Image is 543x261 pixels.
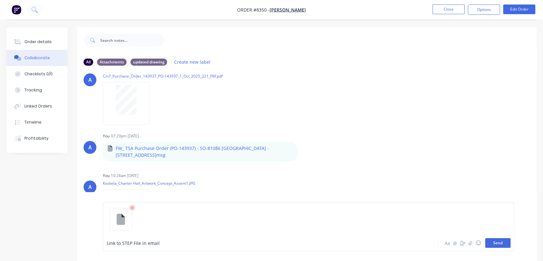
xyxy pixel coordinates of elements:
[451,239,459,247] button: @
[12,5,21,14] img: Factory
[6,114,67,130] button: Timeline
[103,181,195,186] p: Koskela_Charter Hall_Artwork_Concept_Assem1.JPG
[111,133,139,139] div: 07:29pm [DATE]
[103,133,110,139] div: You
[24,71,53,77] div: Checklists 0/0
[100,34,164,47] input: Search notes...
[6,82,67,98] button: Tracking
[237,7,270,13] span: Order #8350 -
[88,76,92,84] div: A
[270,7,306,13] a: [PERSON_NAME]
[130,59,167,66] div: updated drawing
[116,145,292,158] p: FW_ TSA Purchase Order (PO-143937) - SO-81086 [GEOGRAPHIC_DATA] - [STREET_ADDRESS]msg
[6,34,67,50] button: Order details
[88,183,92,191] div: A
[503,5,535,14] button: Edit Order
[24,39,52,45] div: Order details
[6,50,67,66] button: Collaborate
[6,98,67,114] button: Linked Orders
[24,103,52,109] div: Linked Orders
[6,66,67,82] button: Checklists 0/0
[432,5,465,14] button: Close
[88,144,92,151] div: A
[468,5,500,15] button: Options
[6,130,67,146] button: Profitability
[171,58,214,66] button: Create new label
[443,239,451,247] button: Aa
[24,119,41,125] div: Timeline
[111,173,138,179] div: 10:28am [DATE]
[24,87,42,93] div: Tracking
[24,135,49,141] div: Profitability
[24,55,50,61] div: Collaborate
[103,173,110,179] div: You
[485,238,511,248] button: Send
[107,240,160,246] span: Link to STEP File in email
[103,73,223,79] p: Cin7_Purchase_Order_143937_PO-143937_1_Oct_2025_221_PM.pdf
[84,59,93,66] div: All
[97,59,127,66] div: Attachments
[474,239,482,247] button: ☺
